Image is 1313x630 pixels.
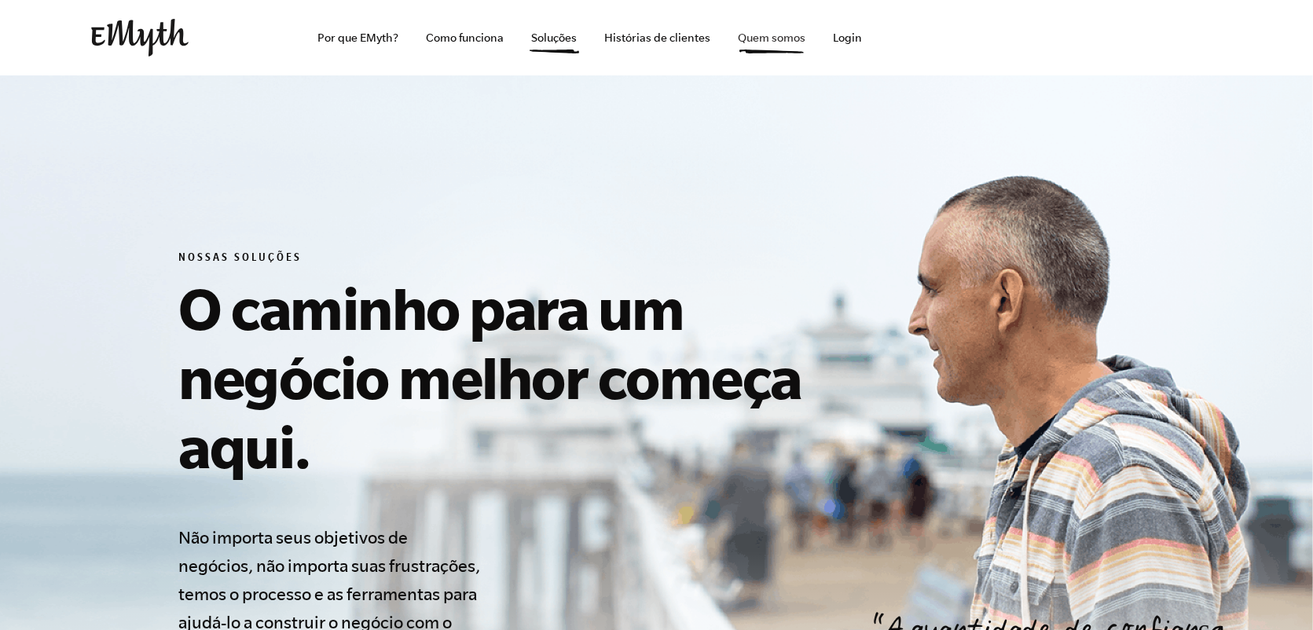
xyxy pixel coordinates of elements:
img: EMyth [91,19,189,57]
div: Widget de chat [963,517,1313,630]
h1: O caminho para um negócio melhor começa aqui. [179,273,896,481]
iframe: Chat Widget [963,517,1313,630]
iframe: CTA incorporado [1058,20,1223,56]
iframe: CTA incorporado [885,20,1050,56]
h6: Nossas soluções [179,251,896,267]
